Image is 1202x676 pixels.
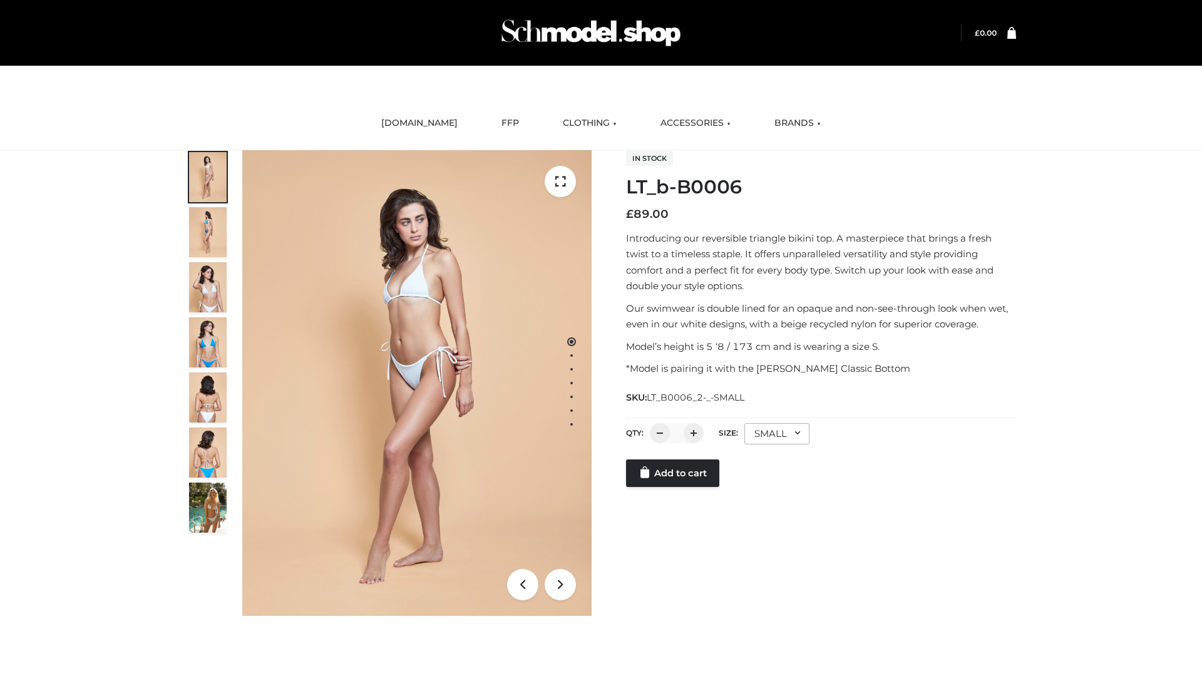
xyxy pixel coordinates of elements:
img: ArielClassicBikiniTop_CloudNine_AzureSky_OW114ECO_3-scaled.jpg [189,262,227,312]
span: LT_B0006_2-_-SMALL [647,392,744,403]
bdi: 0.00 [975,28,997,38]
div: SMALL [744,423,809,444]
a: [DOMAIN_NAME] [372,110,467,137]
span: £ [975,28,980,38]
p: *Model is pairing it with the [PERSON_NAME] Classic Bottom [626,361,1016,377]
h1: LT_b-B0006 [626,176,1016,198]
img: ArielClassicBikiniTop_CloudNine_AzureSky_OW114ECO_1 [242,150,592,616]
span: £ [626,207,634,221]
a: £0.00 [975,28,997,38]
span: In stock [626,151,673,166]
img: ArielClassicBikiniTop_CloudNine_AzureSky_OW114ECO_7-scaled.jpg [189,372,227,422]
a: BRANDS [765,110,830,137]
a: ACCESSORIES [651,110,740,137]
p: Introducing our reversible triangle bikini top. A masterpiece that brings a fresh twist to a time... [626,230,1016,294]
a: Add to cart [626,459,719,487]
label: QTY: [626,428,644,438]
img: Arieltop_CloudNine_AzureSky2.jpg [189,483,227,533]
img: ArielClassicBikiniTop_CloudNine_AzureSky_OW114ECO_2-scaled.jpg [189,207,227,257]
img: ArielClassicBikiniTop_CloudNine_AzureSky_OW114ECO_4-scaled.jpg [189,317,227,367]
p: Our swimwear is double lined for an opaque and non-see-through look when wet, even in our white d... [626,300,1016,332]
span: SKU: [626,390,746,405]
a: FFP [492,110,528,137]
img: ArielClassicBikiniTop_CloudNine_AzureSky_OW114ECO_8-scaled.jpg [189,428,227,478]
img: Schmodel Admin 964 [497,8,685,58]
p: Model’s height is 5 ‘8 / 173 cm and is wearing a size S. [626,339,1016,355]
img: ArielClassicBikiniTop_CloudNine_AzureSky_OW114ECO_1-scaled.jpg [189,152,227,202]
a: CLOTHING [553,110,626,137]
bdi: 89.00 [626,207,669,221]
label: Size: [719,428,738,438]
